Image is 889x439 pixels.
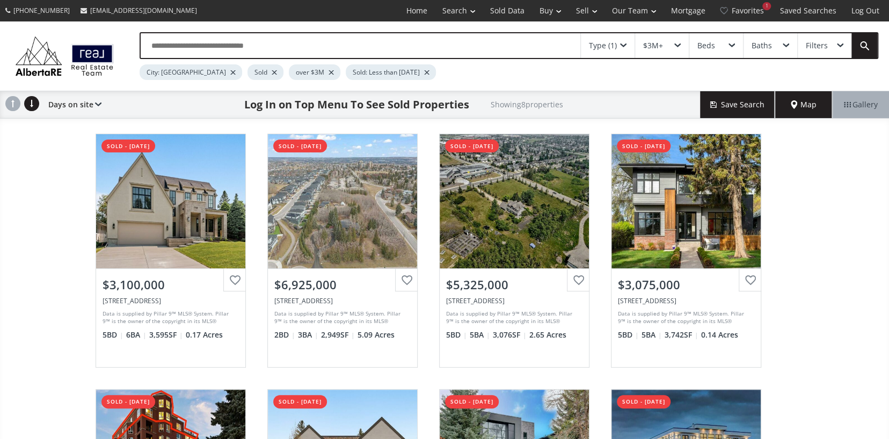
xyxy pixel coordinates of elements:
[806,42,828,49] div: Filters
[446,330,467,340] span: 5 BD
[775,91,832,118] div: Map
[257,123,428,378] a: sold - [DATE]$6,925,000[STREET_ADDRESS]Data is supplied by Pillar 9™ MLS® System. Pillar 9™ is th...
[321,330,355,340] span: 2,949 SF
[346,64,436,80] div: Sold: Less than [DATE]
[665,330,698,340] span: 3,742 SF
[103,310,236,326] div: Data is supplied by Pillar 9™ MLS® System. Pillar 9™ is the owner of the copyright in its MLS® Sy...
[493,330,527,340] span: 3,076 SF
[85,123,257,378] a: sold - [DATE]$3,100,000[STREET_ADDRESS]Data is supplied by Pillar 9™ MLS® System. Pillar 9™ is th...
[103,330,123,340] span: 5 BD
[791,99,817,110] span: Map
[75,1,202,20] a: [EMAIL_ADDRESS][DOMAIN_NAME]
[844,99,878,110] span: Gallery
[697,42,715,49] div: Beds
[643,42,663,49] div: $3M+
[298,330,318,340] span: 3 BA
[274,330,295,340] span: 2 BD
[103,296,239,305] div: 1708 23 Street SW, Calgary, AB T3C1H6
[244,97,469,112] h1: Log In on Top Menu To See Sold Properties
[589,42,617,49] div: Type (1)
[11,34,118,78] img: Logo
[701,330,738,340] span: 0.14 Acres
[618,310,752,326] div: Data is supplied by Pillar 9™ MLS® System. Pillar 9™ is the owner of the copyright in its MLS® Sy...
[289,64,340,80] div: over $3M
[529,330,566,340] span: 2.65 Acres
[274,296,411,305] div: 7010 11 Avenue SW, Calgary, AB T3H 4B4
[491,100,563,108] h2: Showing 8 properties
[140,64,242,80] div: City: [GEOGRAPHIC_DATA]
[832,91,889,118] div: Gallery
[358,330,395,340] span: 5.09 Acres
[274,310,408,326] div: Data is supplied by Pillar 9™ MLS® System. Pillar 9™ is the owner of the copyright in its MLS® Sy...
[43,91,101,118] div: Days on site
[618,330,639,340] span: 5 BD
[446,276,582,293] div: $5,325,000
[618,276,754,293] div: $3,075,000
[274,276,411,293] div: $6,925,000
[618,296,754,305] div: 3839 8 Street SW, Calgary, AB T2T 2J1
[186,330,223,340] span: 0.17 Acres
[642,330,662,340] span: 5 BA
[446,310,580,326] div: Data is supplied by Pillar 9™ MLS® System. Pillar 9™ is the owner of the copyright in its MLS® Sy...
[126,330,147,340] span: 6 BA
[103,276,239,293] div: $3,100,000
[762,2,771,10] div: 1
[700,91,775,118] button: Save Search
[600,123,772,378] a: sold - [DATE]$3,075,000[STREET_ADDRESS]Data is supplied by Pillar 9™ MLS® System. Pillar 9™ is th...
[470,330,490,340] span: 5 BA
[752,42,772,49] div: Baths
[90,6,197,15] span: [EMAIL_ADDRESS][DOMAIN_NAME]
[247,64,283,80] div: Sold
[446,296,582,305] div: 9 Elveden Drive SW, Calgary, AB T3C 3N9
[149,330,183,340] span: 3,595 SF
[13,6,70,15] span: [PHONE_NUMBER]
[428,123,600,378] a: sold - [DATE]$5,325,000[STREET_ADDRESS]Data is supplied by Pillar 9™ MLS® System. Pillar 9™ is th...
